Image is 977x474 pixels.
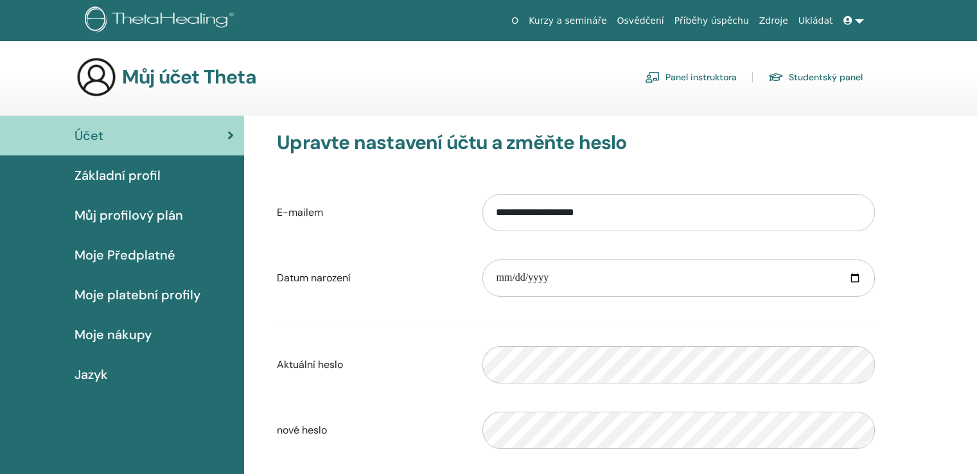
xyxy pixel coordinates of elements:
[267,266,473,290] label: Datum narození
[75,166,161,185] span: Základní profil
[267,200,473,225] label: E-mailem
[506,9,524,33] a: O
[669,9,754,33] a: Příběhy úspěchu
[612,9,669,33] a: Osvědčení
[768,72,784,83] img: graduation-cap.svg
[75,206,183,225] span: Můj profilový plán
[122,66,256,89] h3: Můj účet Theta
[75,285,200,304] span: Moje platební profily
[793,9,838,33] a: Ukládat
[75,126,103,145] span: Účet
[524,9,612,33] a: Kurzy a semináře
[645,67,737,87] a: Panel instruktora
[75,365,108,384] span: Jazyk
[75,245,175,265] span: Moje Předplatné
[76,57,117,98] img: generic-user-icon.jpg
[75,325,152,344] span: Moje nákupy
[267,353,473,377] label: Aktuální heslo
[645,71,660,83] img: chalkboard-teacher.svg
[85,6,238,35] img: logo.png
[768,67,863,87] a: Studentský panel
[754,9,793,33] a: Zdroje
[267,418,473,443] label: nové heslo
[277,131,875,154] h3: Upravte nastavení účtu a změňte heslo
